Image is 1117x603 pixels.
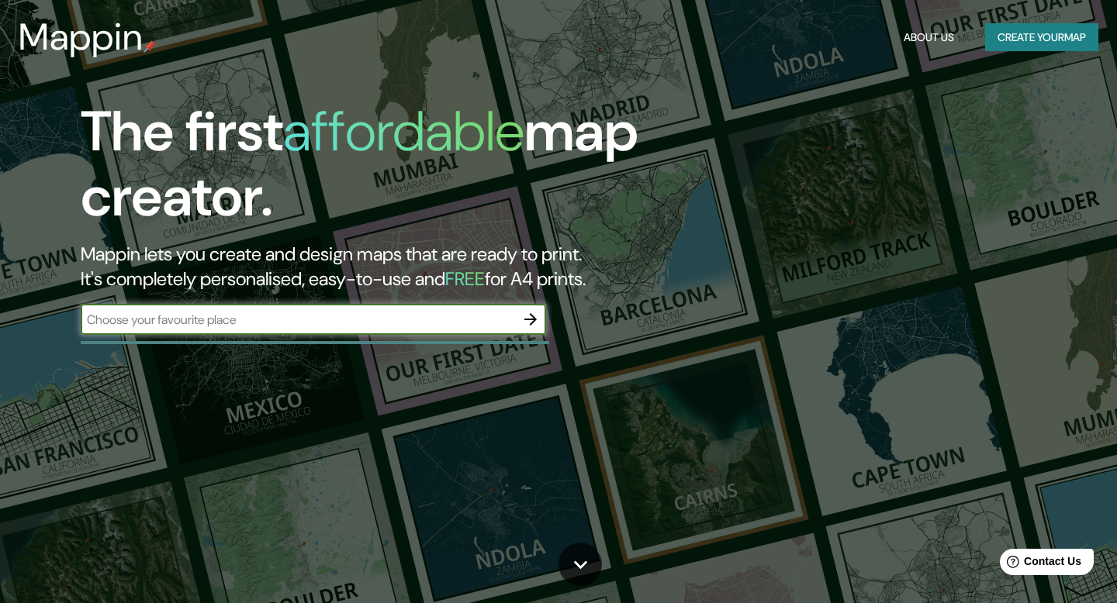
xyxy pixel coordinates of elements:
[144,40,156,53] img: mappin-pin
[19,16,144,59] h3: Mappin
[81,311,515,329] input: Choose your favourite place
[81,242,639,291] h2: Mappin lets you create and design maps that are ready to print. It's completely personalised, eas...
[445,267,485,291] h5: FREE
[81,99,639,242] h1: The first map creator.
[979,543,1100,586] iframe: Help widget launcher
[897,23,960,52] button: About Us
[985,23,1098,52] button: Create yourmap
[283,95,524,167] h1: affordable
